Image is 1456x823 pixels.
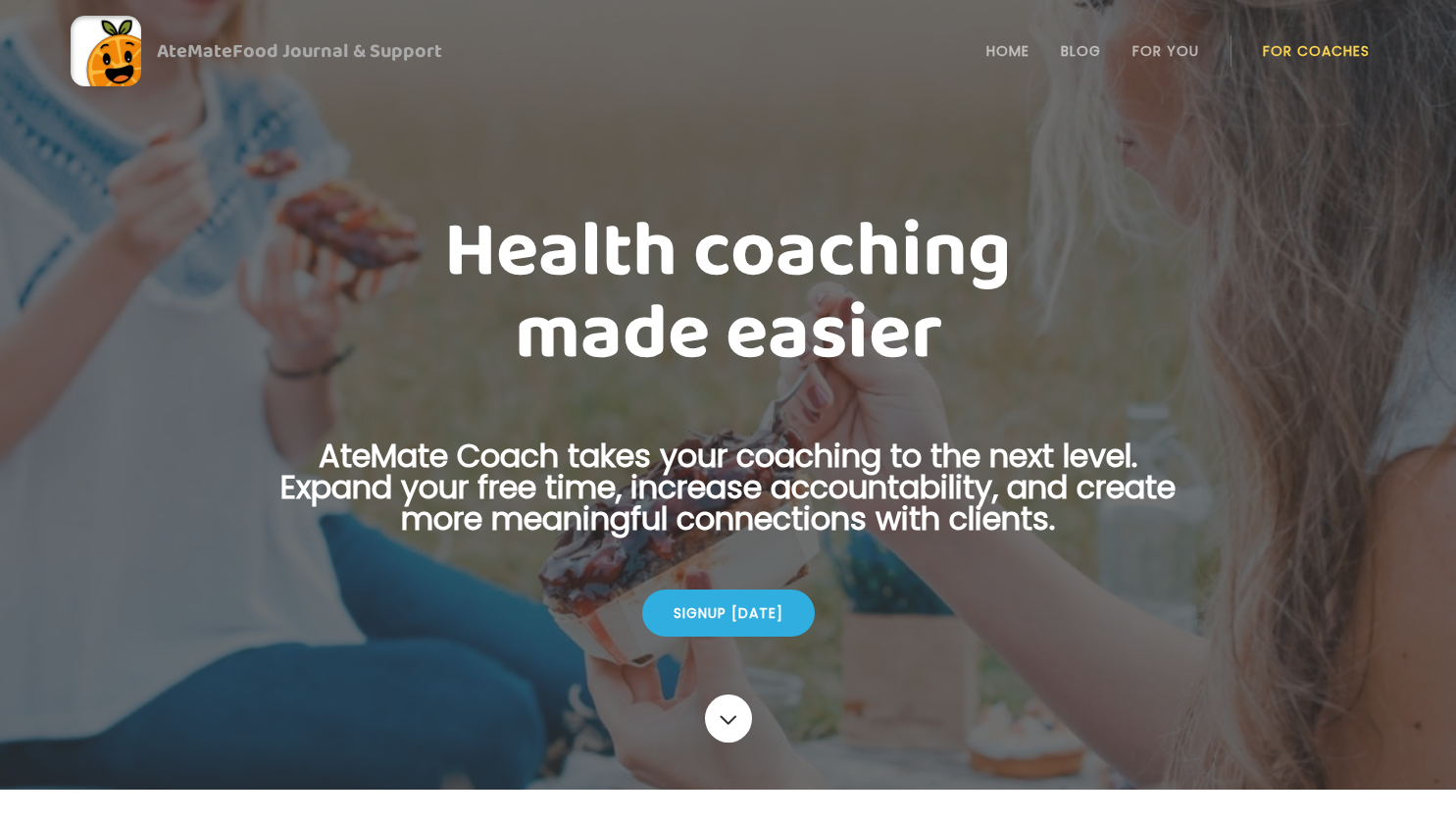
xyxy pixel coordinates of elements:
a: Blog [1061,43,1101,59]
div: Signup [DATE] [642,590,815,637]
a: AteMateFood Journal & Support [71,16,1385,86]
div: AteMate [141,35,442,67]
a: For Coaches [1263,43,1370,59]
a: For You [1132,43,1199,59]
h1: Health coaching made easier [250,211,1207,376]
p: AteMate Coach takes your coaching to the next level. Expand your free time, increase accountabili... [250,440,1207,558]
span: Food Journal & Support [232,35,442,67]
a: Home [986,43,1029,59]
